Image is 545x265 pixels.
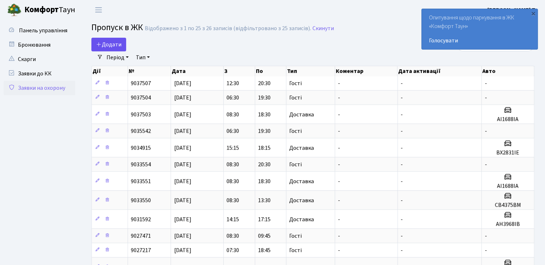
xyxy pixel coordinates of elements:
span: - [338,215,340,223]
span: 9037507 [131,79,151,87]
span: Панель управління [19,27,67,34]
span: [DATE] [174,246,191,254]
span: 08:30 [226,196,239,204]
span: - [401,232,403,240]
span: - [338,232,340,240]
span: - [484,232,487,240]
th: Дата [171,66,224,76]
span: 9037504 [131,94,151,102]
a: Скинути [312,25,334,32]
span: - [484,161,487,168]
span: - [401,111,403,118]
span: - [338,144,340,152]
span: - [401,196,403,204]
span: 08:30 [226,161,239,168]
span: [DATE] [174,161,191,168]
span: Доставка [289,145,314,151]
div: Опитування щодо паркування в ЖК «Комфорт Таун» [422,9,537,49]
h5: АН3968ІВ [484,221,531,228]
span: Гості [289,95,302,101]
span: [DATE] [174,79,191,87]
span: - [338,246,340,254]
a: Голосувати [429,36,530,45]
th: Дії [92,66,128,76]
span: 06:30 [226,127,239,135]
b: Комфорт [24,4,59,15]
div: × [530,10,537,17]
a: Панель управління [4,23,75,38]
span: - [401,177,403,185]
span: 9027471 [131,232,151,240]
span: [DATE] [174,215,191,223]
th: Авто [482,66,534,76]
span: 9033554 [131,161,151,168]
span: 18:30 [258,111,271,118]
span: 9035542 [131,127,151,135]
span: [DATE] [174,94,191,102]
span: Пропуск в ЖК [91,21,143,34]
h5: ВХ2831ІЕ [484,149,531,156]
span: - [484,79,487,87]
span: Гості [289,80,302,86]
span: 20:30 [258,161,271,168]
span: 9027217 [131,246,151,254]
span: [DATE] [174,111,191,118]
span: Доставка [289,178,314,184]
span: - [338,111,340,118]
span: 19:30 [258,94,271,102]
span: [DATE] [174,144,191,152]
a: Період [104,51,132,64]
th: № [128,66,171,76]
span: 14:15 [226,215,239,223]
span: 06:30 [226,94,239,102]
span: 07:30 [226,246,239,254]
span: Доставка [289,112,314,117]
span: Гості [289,247,302,253]
span: - [338,79,340,87]
th: Коментар [335,66,397,76]
span: Таун [24,4,75,16]
span: Гості [289,233,302,239]
img: logo.png [7,3,21,17]
button: Переключити навігацію [90,4,107,16]
span: 20:30 [258,79,271,87]
span: 08:30 [226,111,239,118]
h5: АІ1688ІА [484,183,531,190]
span: - [401,215,403,223]
span: Доставка [289,217,314,222]
span: [DATE] [174,177,191,185]
div: Відображено з 1 по 25 з 26 записів (відфільтровано з 25 записів). [145,25,311,32]
span: 9033551 [131,177,151,185]
span: 08:30 [226,177,239,185]
span: - [484,94,487,102]
span: 9037503 [131,111,151,118]
a: Заявки до КК [4,66,75,81]
a: Скарги [4,52,75,66]
span: - [338,177,340,185]
span: - [338,196,340,204]
span: - [484,127,487,135]
span: [DATE] [174,196,191,204]
span: 08:30 [226,232,239,240]
th: З [224,66,255,76]
span: Гості [289,128,302,134]
span: 13:30 [258,196,271,204]
span: Додати [96,41,121,48]
a: Бронювання [4,38,75,52]
span: Доставка [289,197,314,203]
span: - [401,246,403,254]
span: 12:30 [226,79,239,87]
span: 15:15 [226,144,239,152]
a: Тип [133,51,153,64]
th: Дата активації [397,66,482,76]
span: 9034915 [131,144,151,152]
span: - [338,94,340,102]
span: - [338,161,340,168]
span: 17:15 [258,215,271,223]
span: 9031592 [131,215,151,223]
span: - [338,127,340,135]
th: По [255,66,286,76]
span: 09:45 [258,232,271,240]
a: [PERSON_NAME] Т. [487,6,536,14]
